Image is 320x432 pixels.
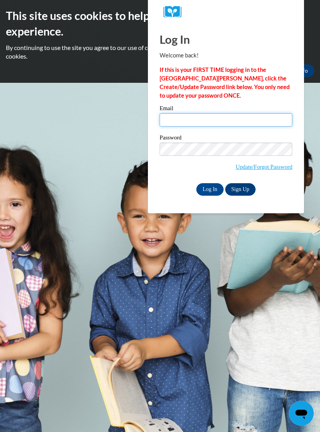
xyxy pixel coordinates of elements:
h1: Log In [160,31,292,47]
input: Log In [196,183,224,196]
iframe: Button to launch messaging window [289,401,314,426]
h2: This site uses cookies to help improve your learning experience. [6,8,314,39]
a: Update/Forgot Password [236,164,292,170]
img: Logo brand [164,6,187,18]
label: Email [160,105,292,113]
p: Welcome back! [160,51,292,60]
p: By continuing to use the site you agree to our use of cookies. Use the ‘More info’ button to read... [6,43,314,61]
a: Sign Up [225,183,256,196]
a: COX Campus [164,6,288,18]
label: Password [160,135,292,143]
strong: If this is your FIRST TIME logging in to the [GEOGRAPHIC_DATA][PERSON_NAME], click the Create/Upd... [160,66,290,99]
